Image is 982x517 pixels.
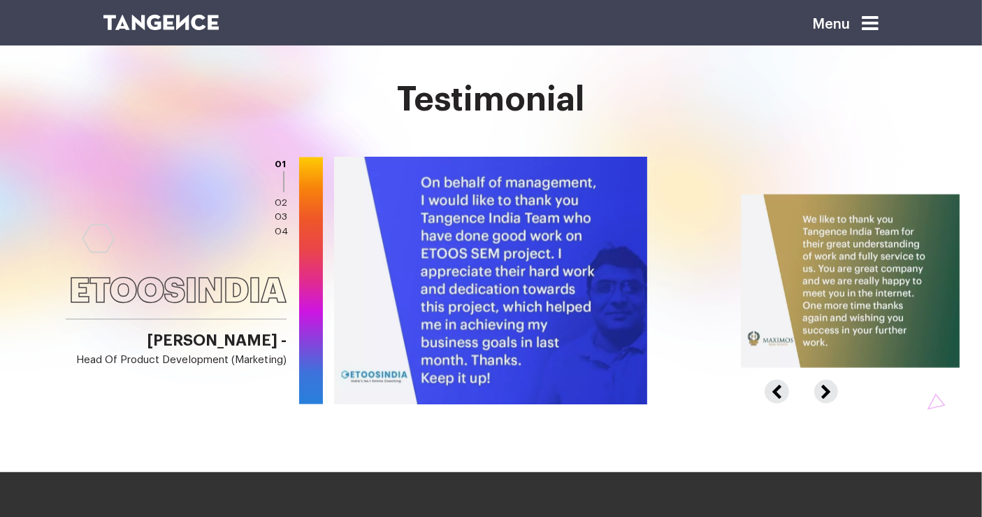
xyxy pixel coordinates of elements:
button: Previous [765,380,803,390]
h2: Testimonial [103,81,879,119]
span: Head of Product Development (Marketing) [66,353,287,367]
a: 02 [275,198,287,208]
a: 04 [275,227,288,236]
img: logo SVG [103,15,219,30]
a: 01 [275,160,286,169]
a: 03 [275,212,287,222]
h2: ETOOSINDIA [66,273,287,320]
h5: [PERSON_NAME] - [66,330,287,367]
button: Next [814,380,835,390]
